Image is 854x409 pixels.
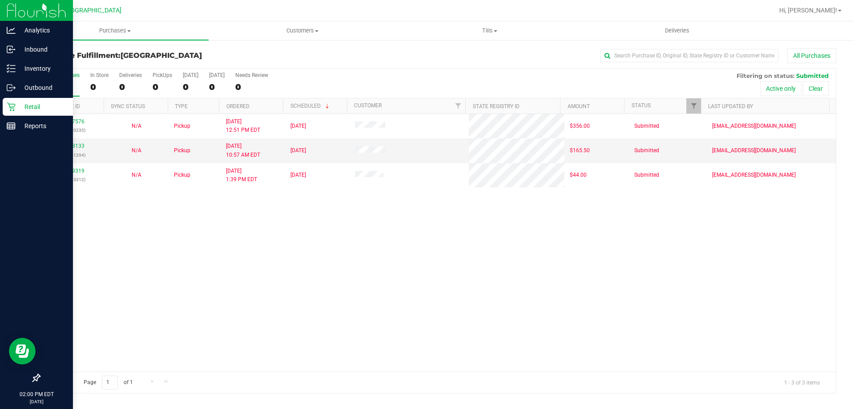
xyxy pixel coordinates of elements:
[686,98,701,113] a: Filter
[119,72,142,78] div: Deliveries
[737,72,794,79] span: Filtering on status:
[183,72,198,78] div: [DATE]
[290,122,306,130] span: [DATE]
[451,98,465,113] a: Filter
[787,48,836,63] button: All Purchases
[119,82,142,92] div: 0
[7,64,16,73] inline-svg: Inventory
[632,102,651,109] a: Status
[153,72,172,78] div: PickUps
[584,21,771,40] a: Deliveries
[39,52,305,60] h3: Purchase Fulfillment:
[226,142,260,159] span: [DATE] 10:57 AM EDT
[235,72,268,78] div: Needs Review
[132,171,141,179] button: N/A
[174,146,190,155] span: Pickup
[7,121,16,130] inline-svg: Reports
[16,44,69,55] p: Inbound
[102,376,118,389] input: 1
[121,51,202,60] span: [GEOGRAPHIC_DATA]
[4,398,69,405] p: [DATE]
[634,146,659,155] span: Submitted
[111,103,145,109] a: Sync Status
[226,103,250,109] a: Ordered
[21,27,209,35] span: Purchases
[570,171,587,179] span: $44.00
[290,146,306,155] span: [DATE]
[712,171,796,179] span: [EMAIL_ADDRESS][DOMAIN_NAME]
[16,25,69,36] p: Analytics
[90,82,109,92] div: 0
[60,168,85,174] a: 11839319
[7,102,16,111] inline-svg: Retail
[396,21,583,40] a: Tills
[290,171,306,179] span: [DATE]
[634,122,659,130] span: Submitted
[570,122,590,130] span: $356.00
[209,27,395,35] span: Customers
[779,7,837,14] span: Hi, [PERSON_NAME]!
[132,122,141,130] button: N/A
[803,81,829,96] button: Clear
[712,122,796,130] span: [EMAIL_ADDRESS][DOMAIN_NAME]
[796,72,829,79] span: Submitted
[600,49,778,62] input: Search Purchase ID, Original ID, State Registry ID or Customer Name...
[396,27,583,35] span: Tills
[209,72,225,78] div: [DATE]
[21,21,209,40] a: Purchases
[16,101,69,112] p: Retail
[226,167,257,184] span: [DATE] 1:39 PM EDT
[712,146,796,155] span: [EMAIL_ADDRESS][DOMAIN_NAME]
[175,103,188,109] a: Type
[132,146,141,155] button: N/A
[60,118,85,125] a: 11837576
[634,171,659,179] span: Submitted
[60,143,85,149] a: 11838133
[132,123,141,129] span: Not Applicable
[183,82,198,92] div: 0
[570,146,590,155] span: $165.50
[653,27,701,35] span: Deliveries
[7,26,16,35] inline-svg: Analytics
[153,82,172,92] div: 0
[16,63,69,74] p: Inventory
[354,102,382,109] a: Customer
[473,103,520,109] a: State Registry ID
[9,338,36,364] iframe: Resource center
[226,117,260,134] span: [DATE] 12:51 PM EDT
[209,21,396,40] a: Customers
[4,390,69,398] p: 02:00 PM EDT
[290,103,331,109] a: Scheduled
[568,103,590,109] a: Amount
[209,82,225,92] div: 0
[132,172,141,178] span: Not Applicable
[760,81,802,96] button: Active only
[90,72,109,78] div: In Store
[174,171,190,179] span: Pickup
[16,121,69,131] p: Reports
[7,83,16,92] inline-svg: Outbound
[174,122,190,130] span: Pickup
[235,82,268,92] div: 0
[132,147,141,154] span: Not Applicable
[777,376,827,389] span: 1 - 3 of 3 items
[60,7,121,14] span: [GEOGRAPHIC_DATA]
[76,376,140,389] span: Page of 1
[7,45,16,54] inline-svg: Inbound
[708,103,753,109] a: Last Updated By
[16,82,69,93] p: Outbound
